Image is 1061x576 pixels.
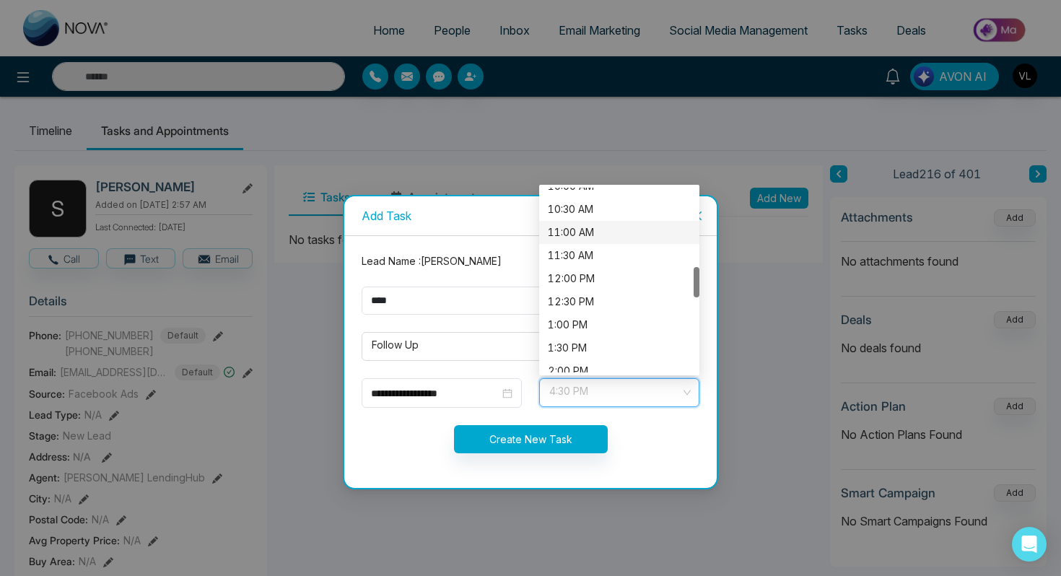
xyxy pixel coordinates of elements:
div: 1:30 PM [548,340,691,356]
span: 4:30 PM [549,380,689,405]
div: Open Intercom Messenger [1012,527,1047,562]
div: 12:30 PM [539,290,699,313]
div: 1:00 PM [548,317,691,333]
div: 12:00 PM [539,267,699,290]
div: 12:00 PM [548,271,691,287]
div: 11:30 AM [539,244,699,267]
div: 10:30 AM [548,201,691,217]
div: 11:30 AM [548,248,691,263]
div: 2:00 PM [548,363,691,379]
div: 1:30 PM [539,336,699,359]
div: 12:30 PM [548,294,691,310]
div: 10:30 AM [539,198,699,221]
div: 11:00 AM [539,221,699,244]
button: Create New Task [454,425,608,453]
div: 2:00 PM [539,359,699,383]
span: Follow Up [372,334,689,359]
div: 11:00 AM [548,224,691,240]
div: Lead Name : [PERSON_NAME] [353,253,708,269]
div: Add Task [362,208,699,224]
div: 1:00 PM [539,313,699,336]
